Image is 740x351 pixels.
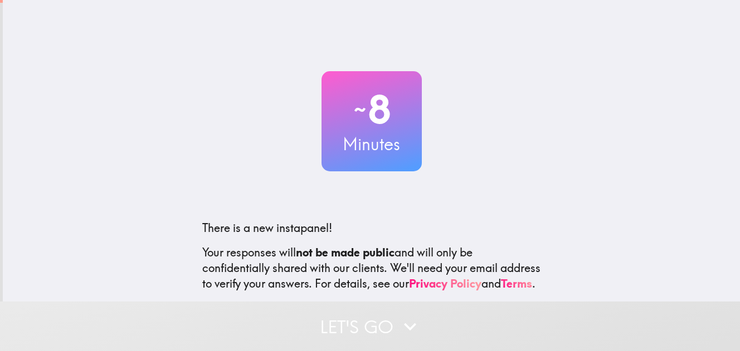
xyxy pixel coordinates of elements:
[322,87,422,132] h2: 8
[202,300,541,332] p: This invite is exclusively for you, please do not share it. Complete it soon because spots are li...
[322,132,422,156] h3: Minutes
[202,221,332,235] span: There is a new instapanel!
[202,245,541,291] p: Your responses will and will only be confidentially shared with our clients. We'll need your emai...
[409,276,481,290] a: Privacy Policy
[352,93,368,126] span: ~
[296,245,395,259] b: not be made public
[501,276,532,290] a: Terms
